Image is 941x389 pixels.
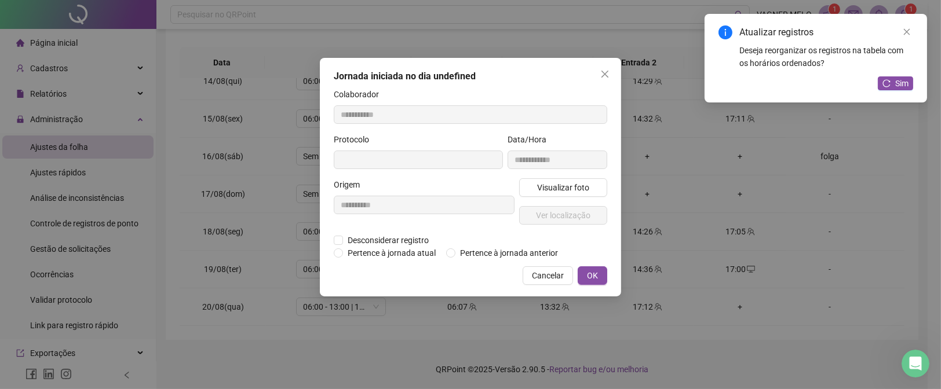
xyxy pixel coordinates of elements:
span: Desconsiderar registro [343,234,433,247]
span: OK [587,269,598,282]
label: Data/Hora [508,133,554,146]
span: Pertence à jornada atual [343,247,440,259]
div: Deseja reorganizar os registros na tabela com os horários ordenados? [739,44,913,69]
span: Sim [895,77,909,90]
button: Visualizar foto [519,178,607,197]
button: OK [578,266,607,285]
span: close [600,69,610,79]
label: Origem [334,178,367,191]
span: Cancelar [532,269,564,282]
label: Colaborador [334,88,386,101]
button: Ver localização [519,206,607,225]
span: info-circle [718,25,732,39]
span: reload [882,79,891,87]
div: Jornada iniciada no dia undefined [334,69,607,83]
div: Atualizar registros [739,25,913,39]
span: close [903,28,911,36]
button: Sim [878,76,913,90]
span: Pertence à jornada anterior [455,247,563,259]
span: Visualizar foto [537,181,589,194]
label: Protocolo [334,133,377,146]
iframe: Intercom live chat [902,350,929,377]
button: Cancelar [523,266,573,285]
button: Close [596,65,614,83]
a: Close [900,25,913,38]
